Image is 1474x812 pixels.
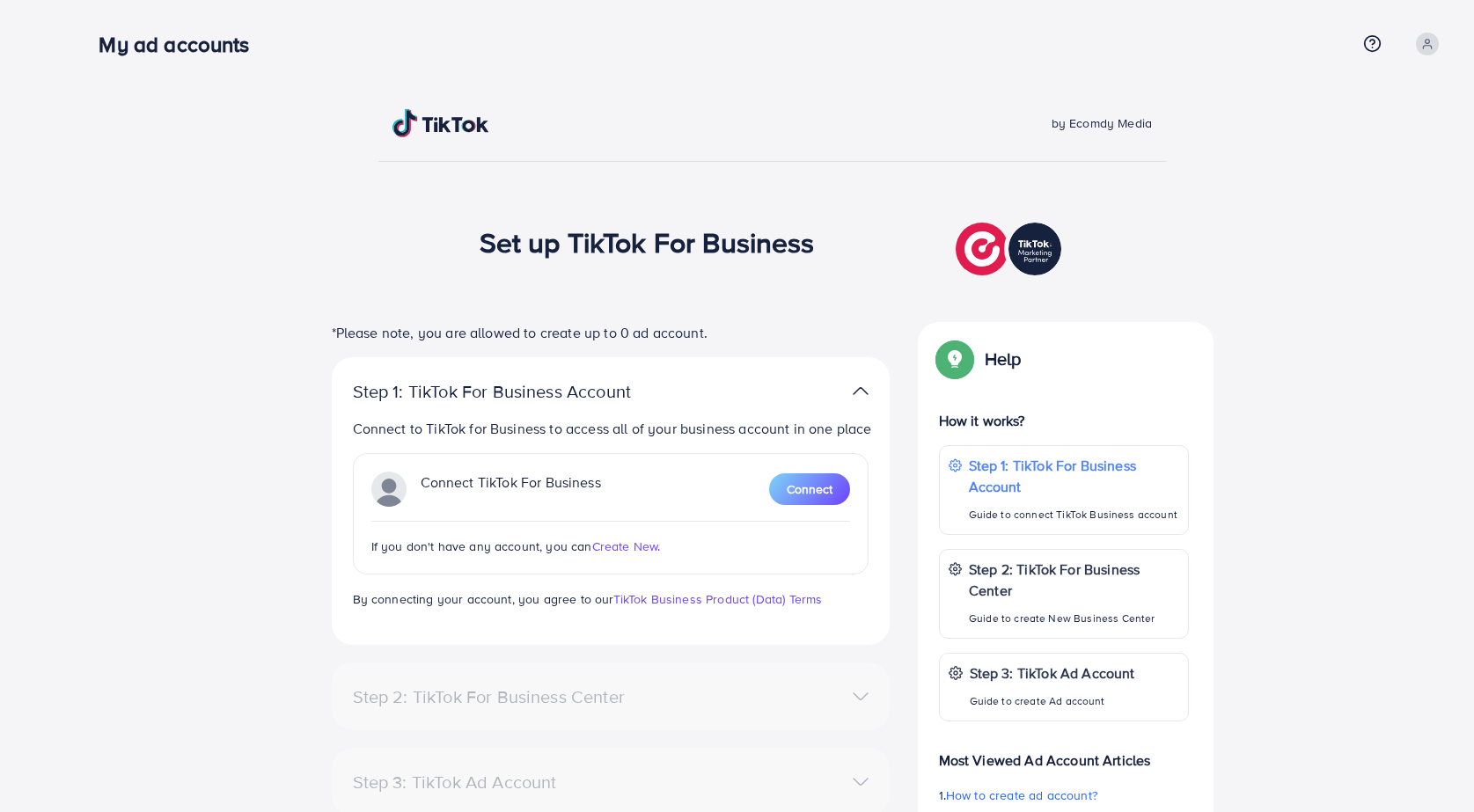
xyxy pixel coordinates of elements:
[939,735,1189,771] p: Most Viewed Ad Account Articles
[332,322,890,343] p: *Please note, you are allowed to create up to 0 ad account.
[480,225,815,259] h1: Set up TikTok For Business
[946,786,1097,804] span: How to create ad account?
[970,691,1135,712] p: Guide to create Ad account
[1052,114,1152,132] span: by Ecomdy Media
[939,785,1189,806] p: 1.
[353,381,687,402] p: Step 1: TikTok For Business Account
[969,504,1179,525] p: Guide to connect TikTok Business account
[939,410,1189,431] p: How it works?
[969,559,1179,601] p: Step 2: TikTok For Business Center
[939,343,971,375] img: Popup guide
[969,608,1179,629] p: Guide to create New Business Center
[853,378,869,404] img: TikTok partner
[970,662,1135,684] p: Step 3: TikTok Ad Account
[392,109,489,137] img: TikTok
[985,348,1022,369] p: Help
[99,32,263,57] h3: My ad accounts
[956,218,1066,280] img: TikTok partner
[969,455,1179,497] p: Step 1: TikTok For Business Account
